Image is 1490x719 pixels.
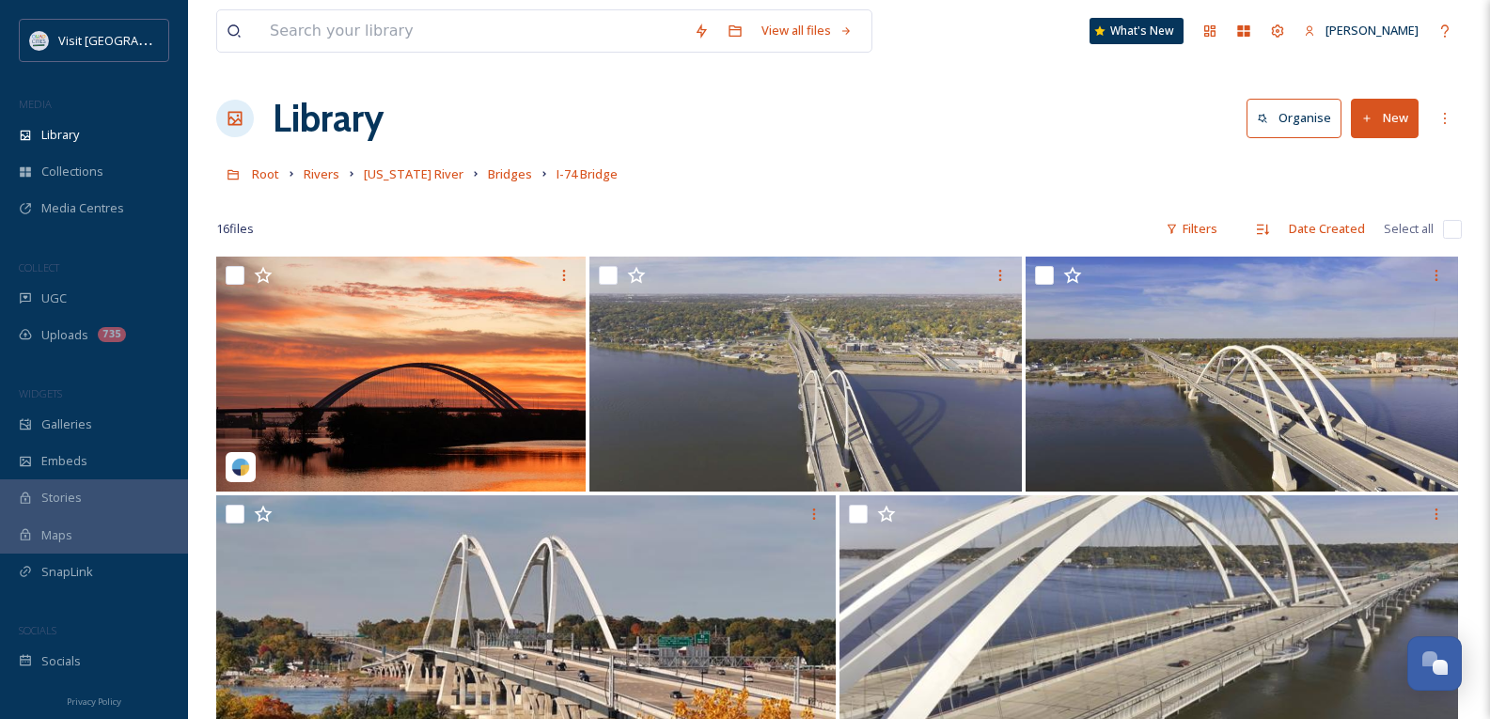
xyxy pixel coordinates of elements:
[19,623,56,637] span: SOCIALS
[488,163,532,185] a: Bridges
[41,289,67,307] span: UGC
[1279,211,1374,247] div: Date Created
[41,452,87,470] span: Embeds
[216,220,254,238] span: 16 file s
[30,31,49,50] img: QCCVB_VISIT_vert_logo_4c_tagline_122019.svg
[1351,99,1419,137] button: New
[557,165,618,182] span: I-74 Bridge
[41,199,124,217] span: Media Centres
[1026,257,1458,492] img: Image2.jpg
[41,489,82,507] span: Stories
[488,165,532,182] span: Bridges
[260,10,684,52] input: Search your library
[67,696,121,708] span: Privacy Policy
[252,165,279,182] span: Root
[19,97,52,111] span: MEDIA
[41,126,79,144] span: Library
[19,386,62,400] span: WIDGETS
[67,689,121,711] a: Privacy Policy
[364,165,463,182] span: [US_STATE] River
[19,260,59,274] span: COLLECT
[557,163,618,185] a: I-74 Bridge
[41,163,103,180] span: Collections
[1407,636,1462,691] button: Open Chat
[1384,220,1434,238] span: Select all
[98,327,126,342] div: 735
[1294,12,1428,49] a: [PERSON_NAME]
[273,90,384,147] a: Library
[1325,22,1419,39] span: [PERSON_NAME]
[41,563,93,581] span: SnapLink
[1247,99,1351,137] a: Organise
[1247,99,1341,137] button: Organise
[216,257,586,492] img: rockislandarsenal-1979943.jpg
[304,165,339,182] span: Rivers
[231,458,250,477] img: snapsea-logo.png
[41,326,88,344] span: Uploads
[589,257,1022,492] img: Image4.jpg
[1090,18,1184,44] a: What's New
[752,12,862,49] a: View all files
[364,163,463,185] a: [US_STATE] River
[58,31,204,49] span: Visit [GEOGRAPHIC_DATA]
[41,415,92,433] span: Galleries
[252,163,279,185] a: Root
[1156,211,1227,247] div: Filters
[41,526,72,544] span: Maps
[304,163,339,185] a: Rivers
[41,652,81,670] span: Socials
